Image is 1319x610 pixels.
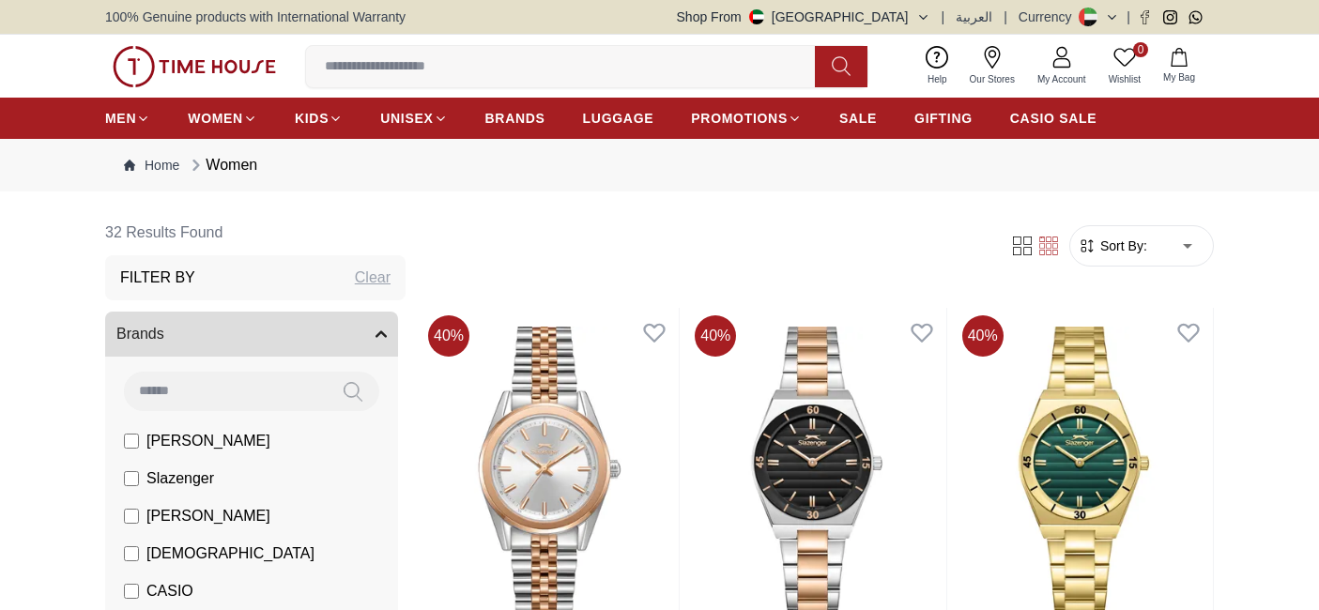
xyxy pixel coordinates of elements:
span: SALE [839,109,877,128]
span: 40 % [695,315,736,357]
a: Help [916,42,959,90]
h3: Filter By [120,267,195,289]
h6: 32 Results Found [105,210,406,255]
span: GIFTING [914,109,973,128]
span: My Bag [1156,70,1203,84]
img: United Arab Emirates [749,9,764,24]
a: CASIO SALE [1010,101,1097,135]
a: Our Stores [959,42,1026,90]
span: My Account [1030,72,1094,86]
a: Whatsapp [1189,10,1203,24]
a: PROMOTIONS [691,101,802,135]
span: [PERSON_NAME] [146,430,270,452]
span: KIDS [295,109,329,128]
img: ... [113,46,276,87]
span: Slazenger [146,467,214,490]
span: Sort By: [1097,236,1147,255]
button: العربية [956,8,992,26]
input: CASIO [124,584,139,599]
span: Brands [116,323,164,345]
span: MEN [105,109,136,128]
button: Sort By: [1078,236,1147,255]
span: CASIO [146,580,193,602]
nav: Breadcrumb [105,139,1214,191]
span: CASIO SALE [1010,109,1097,128]
a: Facebook [1138,10,1152,24]
span: [PERSON_NAME] [146,505,270,527]
input: [PERSON_NAME] [124,509,139,524]
span: 40 % [962,315,1004,357]
a: KIDS [295,101,343,135]
a: 0Wishlist [1097,42,1152,90]
input: [DEMOGRAPHIC_DATA] [124,546,139,561]
span: | [1004,8,1007,26]
span: | [942,8,945,26]
span: LUGGAGE [583,109,654,128]
span: PROMOTIONS [691,109,788,128]
a: GIFTING [914,101,973,135]
span: BRANDS [485,109,545,128]
a: Home [124,156,179,175]
button: Brands [105,312,398,357]
div: Currency [1019,8,1080,26]
span: 40 % [428,315,469,357]
span: 100% Genuine products with International Warranty [105,8,406,26]
a: BRANDS [485,101,545,135]
span: Wishlist [1101,72,1148,86]
a: Instagram [1163,10,1177,24]
span: WOMEN [188,109,243,128]
a: MEN [105,101,150,135]
span: Our Stores [962,72,1022,86]
a: SALE [839,101,877,135]
span: 0 [1133,42,1148,57]
a: LUGGAGE [583,101,654,135]
span: | [1127,8,1130,26]
div: Clear [355,267,391,289]
a: WOMEN [188,101,257,135]
span: [DEMOGRAPHIC_DATA] [146,542,314,565]
input: [PERSON_NAME] [124,434,139,449]
a: UNISEX [380,101,447,135]
button: My Bag [1152,44,1206,88]
span: UNISEX [380,109,433,128]
button: Shop From[GEOGRAPHIC_DATA] [677,8,930,26]
span: Help [920,72,955,86]
input: Slazenger [124,471,139,486]
div: Women [187,154,257,176]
